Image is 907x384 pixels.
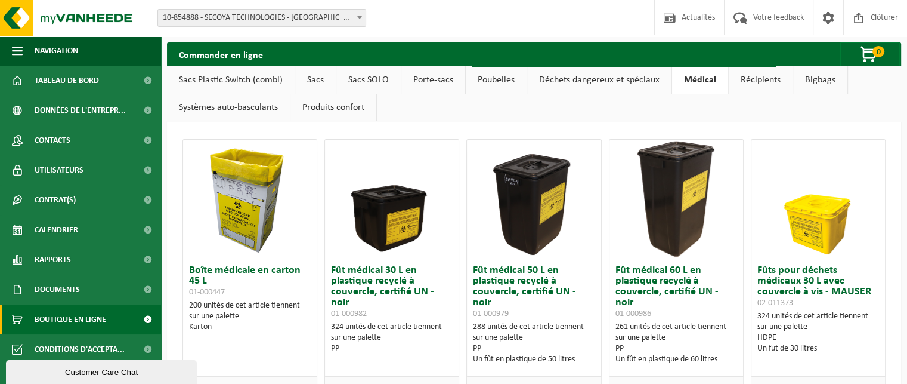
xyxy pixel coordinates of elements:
a: Sacs [295,66,336,94]
img: 02-011373 [759,140,878,259]
span: Conditions d'accepta... [35,334,125,364]
div: PP [473,343,595,354]
img: 01-000986 [617,140,736,259]
div: Un fût en plastique de 50 litres [473,354,595,365]
span: 02-011373 [757,299,793,308]
a: Sacs SOLO [336,66,401,94]
span: Documents [35,275,80,305]
div: 200 unités de cet article tiennent sur une palette [189,300,311,333]
span: 01-000447 [189,288,225,297]
button: 0 [840,42,900,66]
span: Utilisateurs [35,155,83,185]
h3: Fût médical 50 L en plastique recyclé à couvercle, certifié UN - noir [473,265,595,319]
a: Médical [672,66,728,94]
h2: Commander en ligne [167,42,275,66]
div: 288 unités de cet article tiennent sur une palette [473,322,595,365]
div: 261 unités de cet article tiennent sur une palette [615,322,737,365]
span: 10-854888 - SECOYA TECHNOLOGIES - LOUVAIN-LA-NEUVE [158,10,366,26]
span: Navigation [35,36,78,66]
h3: Boîte médicale en carton 45 L [189,265,311,297]
span: Données de l'entrepr... [35,96,126,125]
span: 0 [872,46,884,57]
div: 324 unités de cet article tiennent sur une palette [331,322,453,354]
div: PP [331,343,453,354]
span: 10-854888 - SECOYA TECHNOLOGIES - LOUVAIN-LA-NEUVE [157,9,366,27]
div: PP [615,343,737,354]
div: Karton [189,322,311,333]
span: 01-000986 [615,309,651,318]
a: Déchets dangereux et spéciaux [527,66,671,94]
span: 01-000982 [331,309,367,318]
span: Contrat(s) [35,185,76,215]
h3: Fût médical 30 L en plastique recyclé à couvercle, certifié UN - noir [331,265,453,319]
img: 01-000447 [190,140,309,259]
h3: Fût médical 60 L en plastique recyclé à couvercle, certifié UN - noir [615,265,737,319]
div: Un fût en plastique de 60 litres [615,354,737,365]
a: Bigbags [793,66,847,94]
h3: Fûts pour déchets médicaux 30 L avec couvercle à vis - MAUSER [757,265,879,308]
img: 01-000979 [474,140,593,259]
iframe: chat widget [6,358,199,384]
div: Un fut de 30 litres [757,343,879,354]
a: Porte-sacs [401,66,465,94]
span: Tableau de bord [35,66,99,96]
a: Récipients [729,66,793,94]
div: HDPE [757,333,879,343]
a: Systèmes auto-basculants [167,94,290,121]
span: Rapports [35,245,71,275]
span: 01-000979 [473,309,509,318]
span: Calendrier [35,215,78,245]
span: Boutique en ligne [35,305,106,334]
span: Contacts [35,125,70,155]
img: 01-000982 [332,140,451,259]
div: 324 unités de cet article tiennent sur une palette [757,311,879,354]
a: Sacs Plastic Switch (combi) [167,66,295,94]
a: Poubelles [466,66,527,94]
a: Produits confort [290,94,376,121]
